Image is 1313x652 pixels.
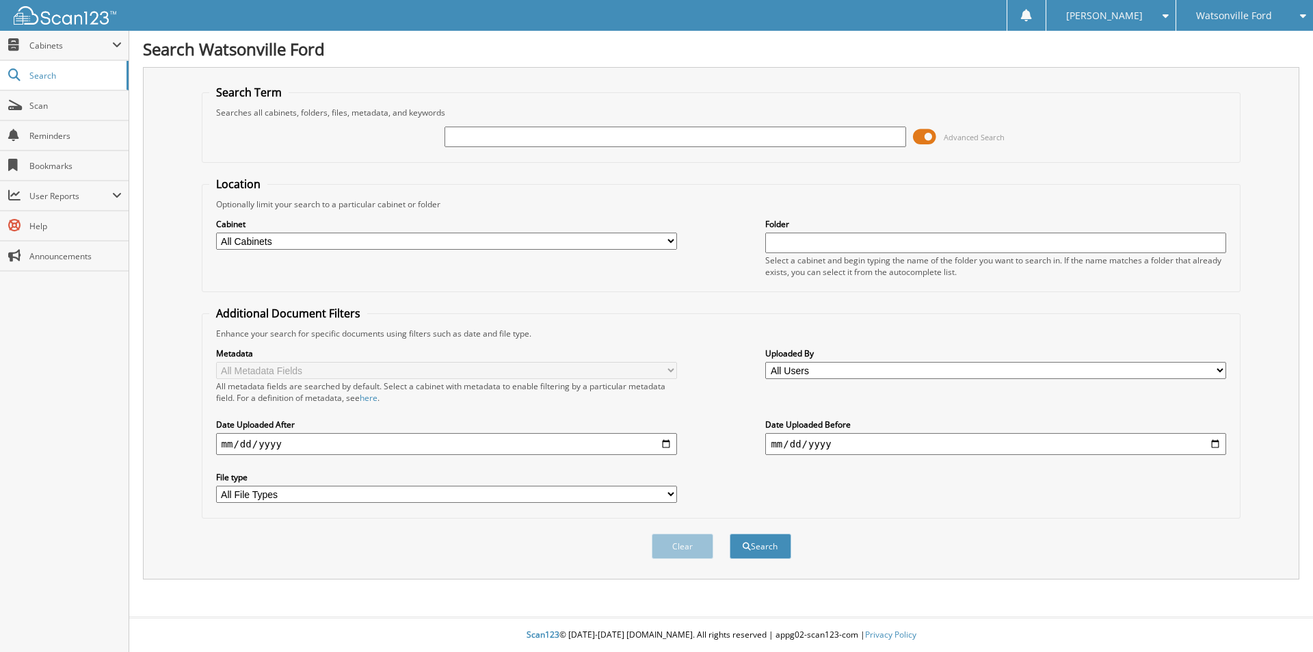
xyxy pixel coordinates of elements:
[29,250,122,262] span: Announcements
[143,38,1299,60] h1: Search Watsonville Ford
[29,160,122,172] span: Bookmarks
[209,85,289,100] legend: Search Term
[209,107,1234,118] div: Searches all cabinets, folders, files, metadata, and keywords
[765,433,1226,455] input: end
[29,190,112,202] span: User Reports
[865,629,916,640] a: Privacy Policy
[209,306,367,321] legend: Additional Document Filters
[29,70,120,81] span: Search
[216,433,677,455] input: start
[216,419,677,430] label: Date Uploaded After
[216,471,677,483] label: File type
[1066,12,1143,20] span: [PERSON_NAME]
[765,255,1226,278] div: Select a cabinet and begin typing the name of the folder you want to search in. If the name match...
[209,328,1234,339] div: Enhance your search for specific documents using filters such as date and file type.
[209,177,267,192] legend: Location
[360,392,377,404] a: here
[216,218,677,230] label: Cabinet
[944,132,1005,142] span: Advanced Search
[14,6,116,25] img: scan123-logo-white.svg
[209,198,1234,210] div: Optionally limit your search to a particular cabinet or folder
[765,348,1226,359] label: Uploaded By
[29,100,122,112] span: Scan
[527,629,559,640] span: Scan123
[1196,12,1272,20] span: Watsonville Ford
[730,534,791,559] button: Search
[652,534,713,559] button: Clear
[765,218,1226,230] label: Folder
[216,348,677,359] label: Metadata
[216,380,677,404] div: All metadata fields are searched by default. Select a cabinet with metadata to enable filtering b...
[29,40,112,51] span: Cabinets
[29,130,122,142] span: Reminders
[129,618,1313,652] div: © [DATE]-[DATE] [DOMAIN_NAME]. All rights reserved | appg02-scan123-com |
[29,220,122,232] span: Help
[765,419,1226,430] label: Date Uploaded Before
